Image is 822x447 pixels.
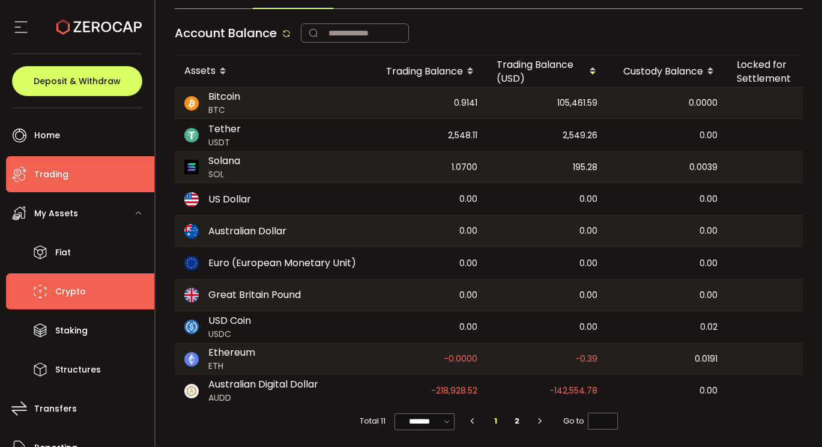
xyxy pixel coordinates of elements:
[184,384,199,398] img: zuPXiwguUFiBOIQyqLOiXsnnNitlx7q4LCwEbLHADjIpTka+Lip0HH8D0VTrd02z+wEAAAAASUVORK5CYII=
[563,413,618,430] span: Go to
[208,192,251,207] span: US Dollar
[208,104,240,117] span: BTC
[208,392,318,404] span: AUDD
[575,352,597,366] span: -0.39
[34,127,60,144] span: Home
[506,413,528,430] li: 2
[700,129,718,142] span: 0.00
[184,224,199,239] img: aud_portfolio.svg
[208,154,240,168] span: Solana
[689,160,718,174] span: 0.0039
[579,224,597,238] span: 0.00
[573,160,597,174] span: 195.28
[700,257,718,270] span: 0.00
[549,384,597,398] span: -142,554.78
[208,345,255,360] span: Ethereum
[487,58,607,85] div: Trading Balance (USD)
[34,77,121,85] span: Deposit & Withdraw
[208,328,251,341] span: USDC
[208,377,318,392] span: Australian Digital Dollar
[55,283,86,300] span: Crypto
[360,413,385,430] span: Total 11
[184,96,199,111] img: btc_portfolio.svg
[448,129,477,142] span: 2,548.11
[34,205,78,222] span: My Assets
[700,192,718,206] span: 0.00
[184,160,199,174] img: sol_portfolio.png
[689,96,718,110] span: 0.0000
[444,352,477,366] span: -0.0000
[452,160,477,174] span: 1.0700
[208,224,286,239] span: Australian Dollar
[459,320,477,334] span: 0.00
[34,400,77,418] span: Transfers
[208,122,241,136] span: Tether
[208,288,301,302] span: Great Britain Pound
[485,413,506,430] li: 1
[55,244,71,261] span: Fiat
[208,168,240,181] span: SOL
[184,192,199,207] img: usd_portfolio.svg
[607,61,727,82] div: Custody Balance
[55,361,101,379] span: Structures
[579,320,597,334] span: 0.00
[579,288,597,302] span: 0.00
[184,320,199,334] img: usdc_portfolio.svg
[459,192,477,206] span: 0.00
[700,224,718,238] span: 0.00
[695,352,718,366] span: 0.0191
[762,389,822,447] iframe: Chat Widget
[557,96,597,110] span: 105,461.59
[579,257,597,270] span: 0.00
[459,224,477,238] span: 0.00
[700,320,718,334] span: 0.02
[431,384,477,398] span: -218,928.52
[184,256,199,270] img: eur_portfolio.svg
[208,90,240,104] span: Bitcoin
[208,256,356,270] span: Euro (European Monetary Unit)
[700,384,718,398] span: 0.00
[459,288,477,302] span: 0.00
[184,352,199,366] img: eth_portfolio.svg
[184,128,199,142] img: usdt_portfolio.svg
[700,288,718,302] span: 0.00
[208,136,241,149] span: USDT
[184,288,199,302] img: gbp_portfolio.svg
[563,129,597,142] span: 2,549.26
[454,96,477,110] span: 0.9141
[175,25,277,41] span: Account Balance
[208,314,251,328] span: USD Coin
[367,61,487,82] div: Trading Balance
[579,192,597,206] span: 0.00
[34,166,68,183] span: Trading
[459,257,477,270] span: 0.00
[55,322,88,339] span: Staking
[12,66,142,96] button: Deposit & Withdraw
[175,61,367,82] div: Assets
[208,360,255,372] span: ETH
